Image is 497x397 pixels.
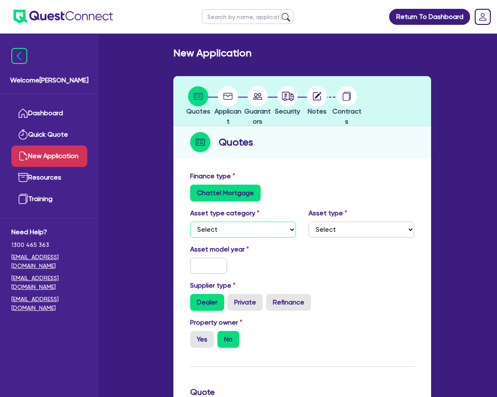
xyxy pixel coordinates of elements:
a: Return To Dashboard [389,9,470,25]
span: Contracts [332,107,361,125]
label: Private [228,294,263,311]
a: Training [11,188,87,210]
img: quick-quote [18,130,28,140]
img: training [18,194,28,204]
h2: New Application [173,47,251,59]
a: Dashboard [11,103,87,124]
a: New Application [11,146,87,167]
h2: Quotes [219,135,253,150]
img: new-application [18,151,28,161]
label: No [217,331,239,348]
label: Property owner [190,318,242,328]
h3: Quote [190,387,414,397]
label: Chattel Mortgage [190,185,261,201]
label: Asset type [309,208,347,218]
label: Dealer [190,294,224,311]
img: icon-menu-close [11,48,27,64]
label: Asset model year [184,244,302,254]
a: Quick Quote [11,124,87,146]
span: Need Help? [11,227,87,237]
img: resources [18,172,28,183]
input: Search by name, application ID or mobile number... [202,9,293,24]
a: [EMAIL_ADDRESS][DOMAIN_NAME] [11,295,87,312]
span: Security [275,107,300,115]
span: Welcome [PERSON_NAME] [10,75,89,85]
span: Quotes [186,107,210,115]
label: Supplier type [190,281,235,291]
span: Guarantors [244,107,271,125]
a: [EMAIL_ADDRESS][DOMAIN_NAME] [11,274,87,291]
img: step-icon [190,132,210,152]
span: Notes [308,107,327,115]
span: 1300 465 363 [11,241,87,249]
a: Resources [11,167,87,188]
a: Dropdown toggle [472,6,494,28]
a: [EMAIL_ADDRESS][DOMAIN_NAME] [11,253,87,270]
label: Finance type [190,171,235,181]
label: Asset type category [190,208,259,218]
img: quest-connect-logo-blue [13,10,113,24]
span: Applicant [214,107,241,125]
label: Yes [190,331,214,348]
label: Refinance [266,294,311,311]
